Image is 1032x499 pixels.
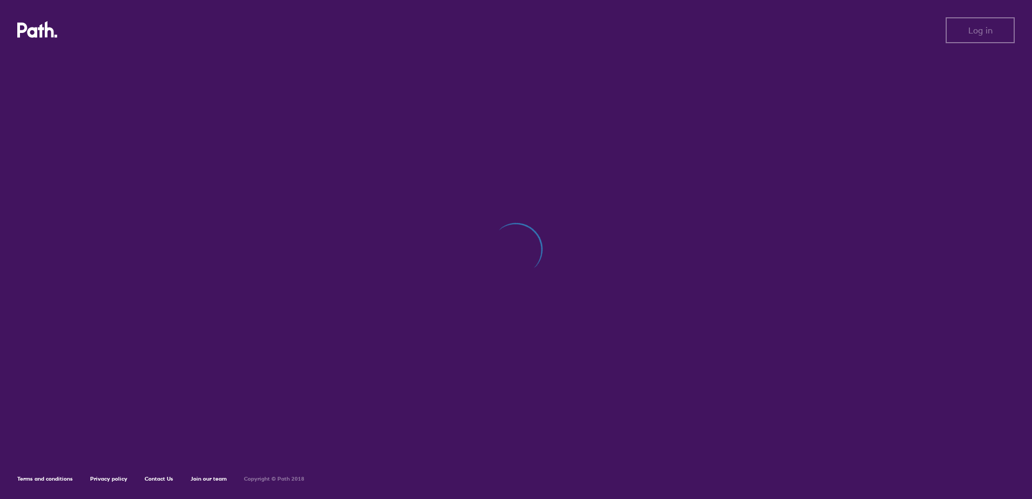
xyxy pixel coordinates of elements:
[90,475,127,482] a: Privacy policy
[191,475,227,482] a: Join our team
[244,476,304,482] h6: Copyright © Path 2018
[968,25,993,35] span: Log in
[145,475,173,482] a: Contact Us
[946,17,1015,43] button: Log in
[17,475,73,482] a: Terms and conditions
